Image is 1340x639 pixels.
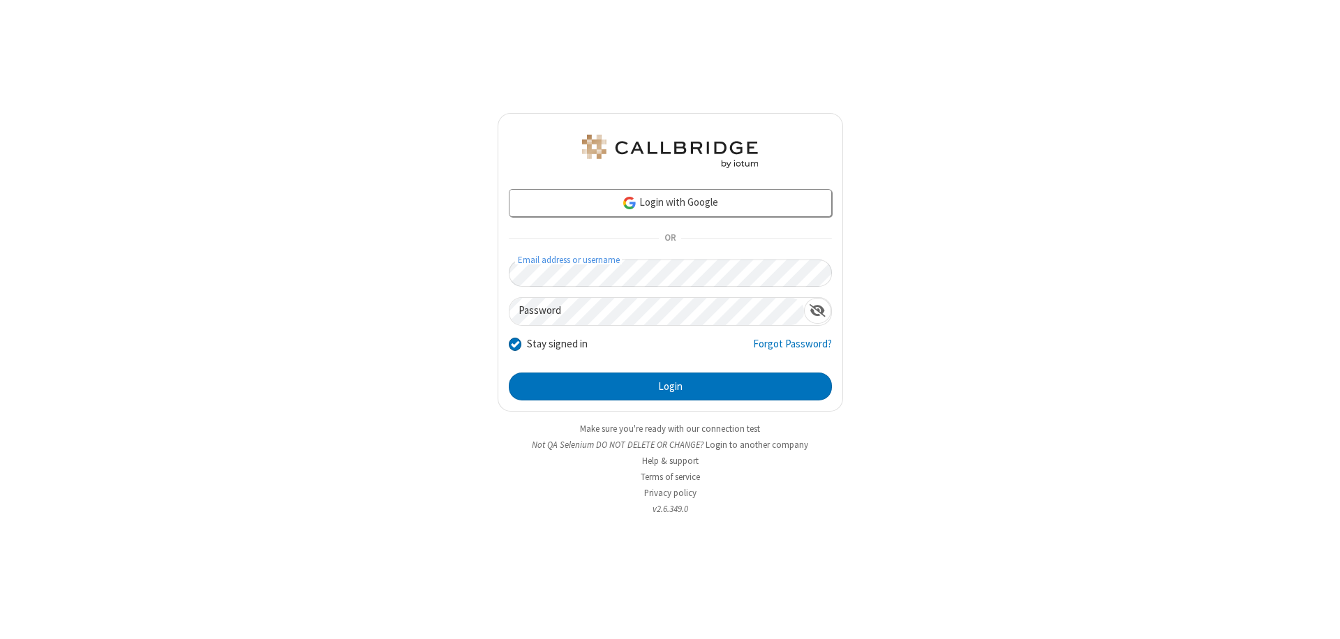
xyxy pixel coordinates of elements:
button: Login to another company [706,438,808,451]
a: Privacy policy [644,487,697,499]
li: v2.6.349.0 [498,502,843,516]
button: Login [509,373,832,400]
img: google-icon.png [622,195,637,211]
label: Stay signed in [527,336,588,352]
a: Login with Google [509,189,832,217]
input: Password [509,298,804,325]
a: Make sure you're ready with our connection test [580,423,760,435]
span: OR [659,229,681,248]
a: Forgot Password? [753,336,832,363]
div: Show password [804,298,831,324]
input: Email address or username [509,260,832,287]
img: QA Selenium DO NOT DELETE OR CHANGE [579,135,761,168]
a: Terms of service [641,471,700,483]
a: Help & support [642,455,699,467]
li: Not QA Selenium DO NOT DELETE OR CHANGE? [498,438,843,451]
